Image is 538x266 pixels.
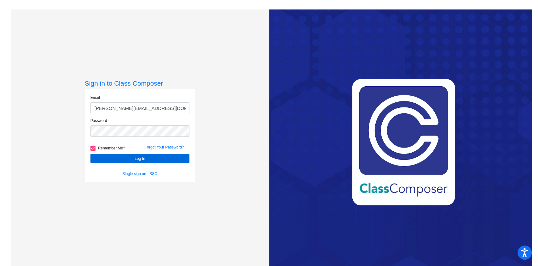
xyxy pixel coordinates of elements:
h3: Sign in to Class Composer [85,79,195,87]
label: Password [90,118,107,124]
a: Forgot Your Password? [145,145,184,149]
label: Email [90,95,100,100]
span: Remember Me? [98,144,125,152]
button: Log In [90,154,189,163]
a: Single sign on - SSO [122,172,157,176]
